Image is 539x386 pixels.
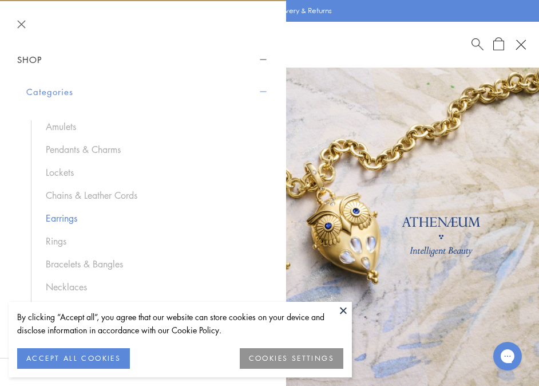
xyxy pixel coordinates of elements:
div: By clicking “Accept all”, you agree that our website can store cookies on your device and disclos... [17,310,343,337]
a: Open Shopping Bag [493,37,504,52]
button: COOKIES SETTINGS [240,348,343,369]
a: Search [471,37,483,52]
button: Shop [17,47,269,73]
button: Categories [26,77,269,107]
iframe: Gorgias live chat messenger [488,338,528,375]
button: ACCEPT ALL COOKIES [17,348,130,369]
a: Necklaces [46,281,257,293]
a: Amulets [46,120,257,133]
button: Open navigation [511,35,530,54]
a: Earrings [46,212,257,224]
a: Lockets [46,166,257,179]
button: Close navigation [17,20,26,29]
a: Chains & Leather Cords [46,189,257,202]
a: Pendants & Charms [46,143,257,156]
a: Rings [46,235,257,247]
a: Bracelets & Bangles [46,258,257,270]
